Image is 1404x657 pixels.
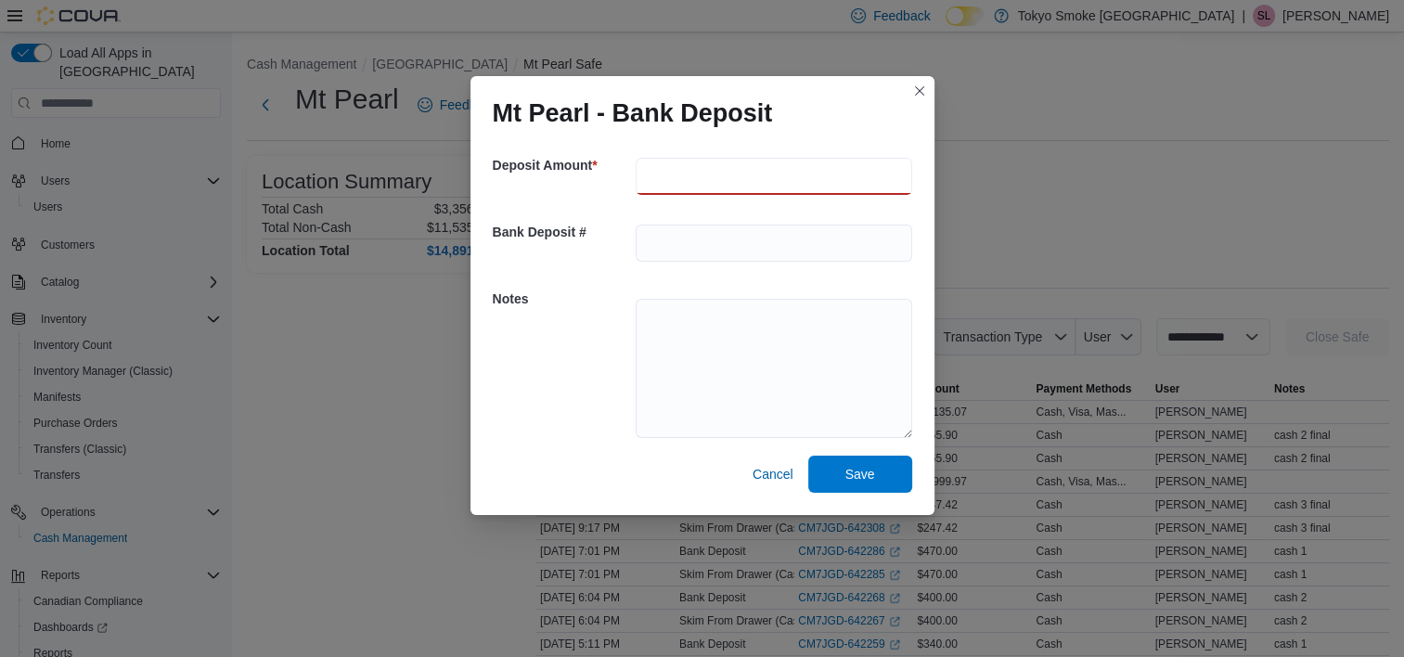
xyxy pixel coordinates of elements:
h1: Mt Pearl - Bank Deposit [493,98,773,128]
h5: Bank Deposit # [493,213,632,251]
button: Closes this modal window [908,80,931,102]
h5: Notes [493,280,632,317]
span: Cancel [753,465,793,483]
h5: Deposit Amount [493,147,632,184]
span: Save [845,465,875,483]
button: Cancel [745,456,801,493]
button: Save [808,456,912,493]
